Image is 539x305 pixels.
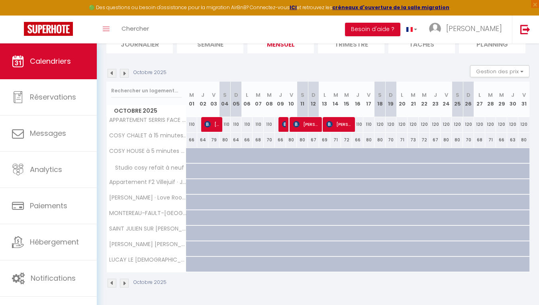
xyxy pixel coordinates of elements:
[463,117,474,132] div: 120
[106,34,173,53] li: Journalier
[396,82,408,117] th: 20
[363,133,374,147] div: 80
[507,133,518,147] div: 63
[286,82,297,117] th: 10
[505,269,533,299] iframe: Chat
[31,273,76,283] span: Notifications
[434,91,437,99] abbr: J
[108,257,188,263] span: LUCAY LE [DEMOGRAPHIC_DATA] · L'ilôt Cosy/SPA
[308,82,319,117] th: 12
[459,34,525,53] li: Planning
[231,82,242,117] th: 05
[286,133,297,147] div: 80
[430,133,441,147] div: 67
[456,91,459,99] abbr: S
[518,117,529,132] div: 120
[411,91,416,99] abbr: M
[301,91,304,99] abbr: S
[499,91,504,99] abbr: M
[408,133,419,147] div: 73
[319,82,330,117] th: 13
[401,91,403,99] abbr: L
[279,91,282,99] abbr: J
[108,179,188,185] span: Appartement F2 Villejuif · J.O. 2024 / Cosy Appartement 4 personnes
[220,82,231,117] th: 04
[496,133,507,147] div: 66
[256,91,261,99] abbr: M
[522,91,526,99] abbr: V
[30,201,67,211] span: Paiements
[485,82,496,117] th: 28
[223,91,227,99] abbr: S
[466,91,470,99] abbr: D
[220,117,231,132] div: 110
[341,82,352,117] th: 15
[518,133,529,147] div: 80
[388,34,455,53] li: Tâches
[463,82,474,117] th: 26
[231,133,242,147] div: 64
[30,92,76,102] span: Réservations
[208,133,220,147] div: 79
[333,91,338,99] abbr: M
[6,3,30,27] button: Ouvrir le widget de chat LiveChat
[429,23,441,35] img: ...
[485,117,496,132] div: 120
[396,117,408,132] div: 120
[247,34,314,53] li: Mensuel
[116,16,155,43] a: Chercher
[111,84,182,98] input: Rechercher un logement...
[474,117,485,132] div: 120
[330,82,341,117] th: 14
[326,117,352,132] span: [PERSON_NAME]
[408,117,419,132] div: 120
[496,117,507,132] div: 120
[518,82,529,117] th: 31
[177,34,243,53] li: Semaine
[264,82,275,117] th: 08
[441,133,452,147] div: 80
[197,82,208,117] th: 02
[463,133,474,147] div: 70
[374,133,386,147] div: 80
[30,164,62,174] span: Analytics
[264,133,275,147] div: 70
[396,133,408,147] div: 71
[445,91,448,99] abbr: V
[297,133,308,147] div: 80
[212,91,216,99] abbr: V
[30,237,79,247] span: Hébergement
[446,23,502,33] span: [PERSON_NAME]
[24,22,73,36] img: Super Booking
[282,117,286,132] span: [PERSON_NAME]
[267,91,272,99] abbr: M
[352,82,363,117] th: 16
[108,226,188,232] span: SAINT JULIEN SUR [PERSON_NAME] · [GEOGRAPHIC_DATA]/Zoo Beauval/[GEOGRAPHIC_DATA]
[108,241,188,247] span: [PERSON_NAME] [PERSON_NAME] Room/[PERSON_NAME]/Cheminée
[323,91,326,99] abbr: L
[474,82,485,117] th: 27
[352,117,363,132] div: 110
[356,91,359,99] abbr: J
[30,128,66,138] span: Messages
[344,91,349,99] abbr: M
[108,195,188,201] span: [PERSON_NAME] · Love Room/Cheminée/Jacuzzi
[507,82,518,117] th: 30
[319,133,330,147] div: 69
[441,117,452,132] div: 120
[423,16,512,43] a: ... [PERSON_NAME]
[470,65,529,77] button: Gestion des prix
[507,117,518,132] div: 120
[220,133,231,147] div: 80
[352,133,363,147] div: 66
[133,69,167,76] p: Octobre 2025
[367,91,370,99] abbr: V
[386,133,397,147] div: 70
[189,91,194,99] abbr: M
[378,91,382,99] abbr: S
[275,133,286,147] div: 66
[253,82,264,117] th: 07
[478,91,481,99] abbr: L
[290,4,297,11] a: ICI
[297,82,308,117] th: 11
